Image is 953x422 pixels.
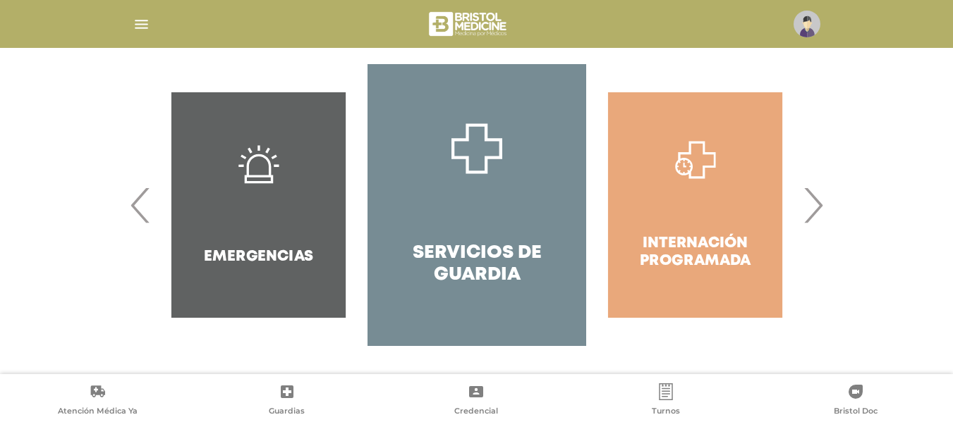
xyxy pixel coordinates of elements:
h4: Servicios de Guardia [393,242,560,286]
a: Credencial [382,383,571,419]
span: Guardias [269,406,305,418]
img: bristol-medicine-blanco.png [427,7,511,41]
a: Bristol Doc [760,383,950,419]
a: Servicios de Guardia [368,64,585,346]
a: Atención Médica Ya [3,383,193,419]
span: Atención Médica Ya [58,406,138,418]
a: Guardias [193,383,382,419]
span: Bristol Doc [834,406,878,418]
span: Credencial [454,406,498,418]
img: Cober_menu-lines-white.svg [133,15,150,33]
span: Turnos [652,406,680,418]
span: Previous [127,167,154,243]
a: Turnos [571,383,761,419]
img: profile-placeholder.svg [794,11,820,37]
span: Next [799,167,827,243]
